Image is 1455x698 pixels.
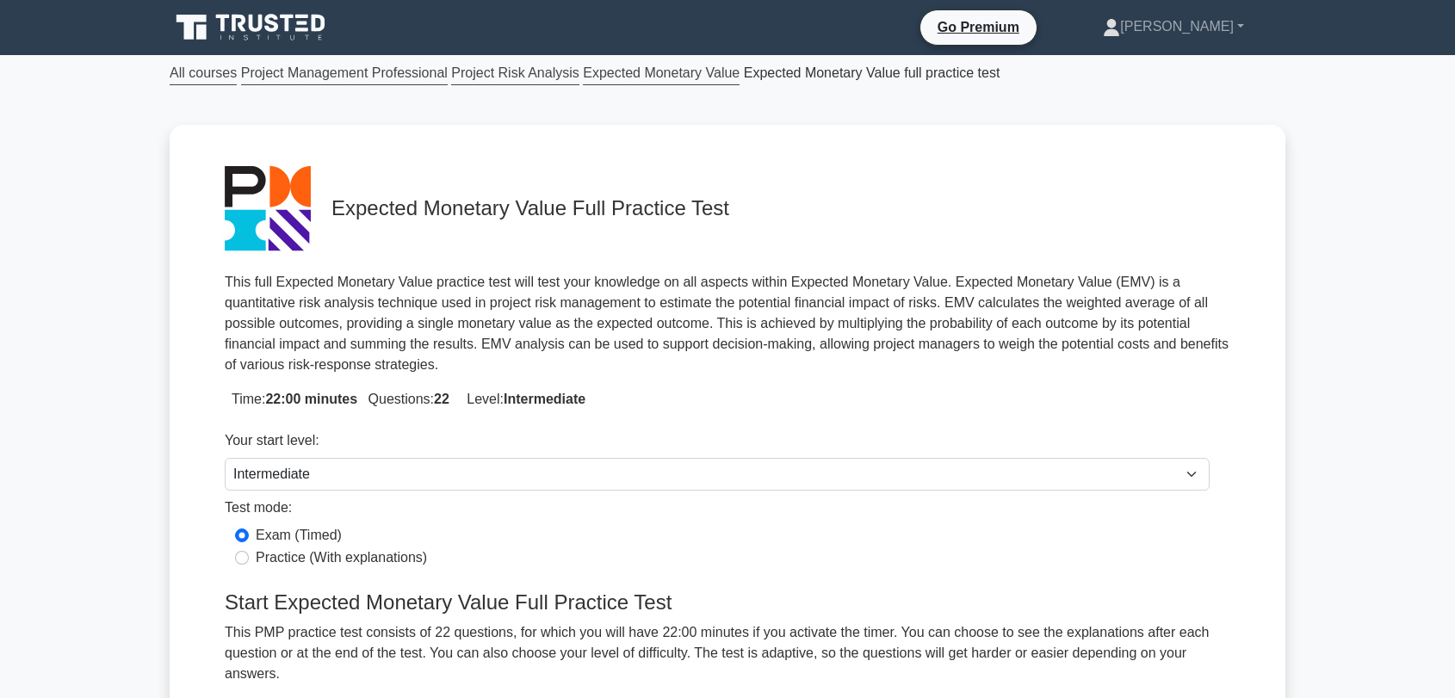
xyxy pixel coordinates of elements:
[225,430,1210,458] div: Your start level:
[241,62,448,85] a: Project Management Professional
[1062,9,1285,44] a: [PERSON_NAME]
[265,392,357,406] strong: 22:00 minutes
[225,272,1230,375] p: This full Expected Monetary Value practice test will test your knowledge on all aspects within Ex...
[225,389,1230,410] p: Time:
[451,62,579,85] a: Project Risk Analysis
[170,62,237,85] a: All courses
[256,525,342,546] label: Exam (Timed)
[256,547,427,568] label: Practice (With explanations)
[225,497,1210,525] div: Test mode:
[504,392,585,406] strong: Intermediate
[159,62,1296,83] div: Expected Monetary Value full practice test
[331,196,1230,221] h4: Expected Monetary Value Full Practice Test
[460,392,585,406] span: Level:
[362,392,449,406] span: Questions:
[927,16,1030,38] a: Go Premium
[214,622,1241,684] p: This PMP practice test consists of 22 questions, for which you will have 22:00 minutes if you act...
[434,392,449,406] strong: 22
[583,62,740,85] a: Expected Monetary Value
[214,590,1241,615] h4: Start Expected Monetary Value Full Practice Test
